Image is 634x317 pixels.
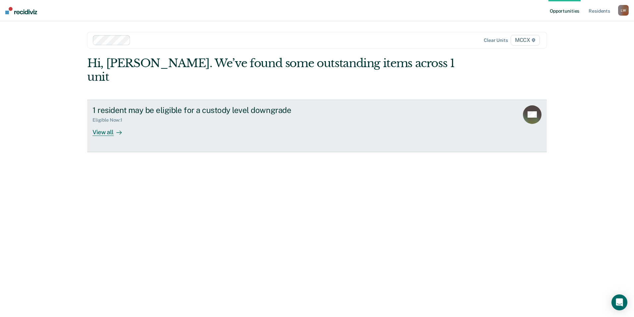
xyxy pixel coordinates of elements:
span: MCCX [511,35,540,46]
div: Open Intercom Messenger [611,294,627,310]
div: Clear units [484,38,508,43]
div: L W [618,5,629,16]
a: 1 resident may be eligible for a custody level downgradeEligible Now:1View all [87,100,547,152]
div: View all [93,123,130,136]
div: Eligible Now : 1 [93,117,128,123]
div: 1 resident may be eligible for a custody level downgrade [93,105,325,115]
button: LW [618,5,629,16]
div: Hi, [PERSON_NAME]. We’ve found some outstanding items across 1 unit [87,56,455,84]
img: Recidiviz [5,7,37,14]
